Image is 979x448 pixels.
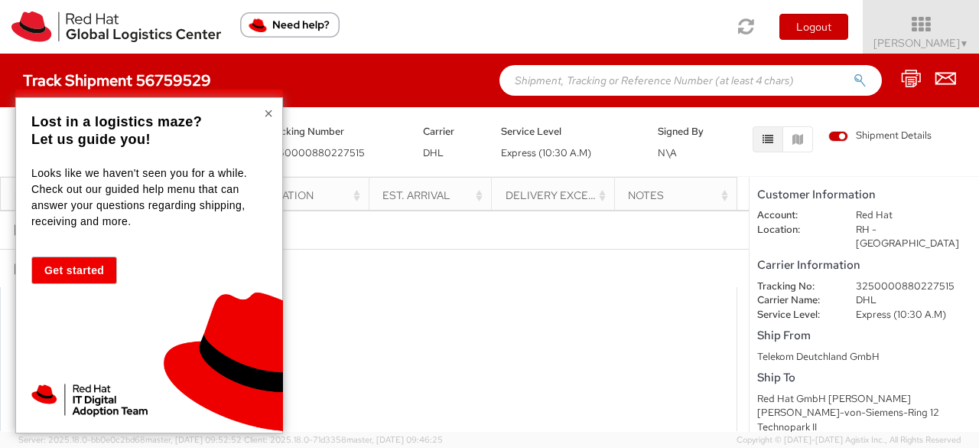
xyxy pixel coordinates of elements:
span: master, [DATE] 09:46:25 [346,434,443,445]
span: 3250000880227515 [266,146,365,159]
h5: Ship To [757,371,971,384]
div: Est. Arrival [382,188,486,203]
p: Looks like we haven't seen you for a while. Check out our guided help menu that can answer your q... [31,165,263,230]
span: Express (10:30 A.M) [501,146,591,159]
div: Date and Time [15,188,119,203]
button: Logout [779,14,848,40]
dt: Tracking No: [746,280,844,294]
img: rh-logistics-00dfa346123c4ec078e1.svg [11,11,221,42]
h5: Ship From [757,329,971,342]
h5: Service Level [501,126,635,137]
strong: Let us guide you! [31,132,151,147]
button: Get started [31,257,117,284]
div: Delivery Exception [506,188,610,203]
span: Server: 2025.18.0-bb0e0c2bd68 [18,434,242,445]
dt: Location: [746,223,844,237]
span: master, [DATE] 09:52:52 [145,434,242,445]
div: Telekom Deutchland GmbH [757,350,971,365]
span: N\A [658,146,677,159]
h5: Tracking Number [266,126,400,137]
dt: Service Level: [746,308,844,322]
div: Notes [628,188,732,203]
span: Shipment Details [828,129,932,143]
span: [PERSON_NAME] [873,36,969,50]
div: [PERSON_NAME]-von-Siemens-Ring 12 Technopark II [757,406,971,434]
dt: Carrier Name: [746,293,844,308]
button: Close [264,106,273,121]
h4: Track Shipment 56759529 [23,72,211,89]
input: Shipment, Tracking or Reference Number (at least 4 chars) [499,65,882,96]
span: DHL [423,146,444,159]
label: Shipment Details [828,129,932,146]
button: Need help? [240,12,340,38]
h5: Signed By [658,126,714,137]
div: Red Hat GmbH [PERSON_NAME] [757,392,971,407]
dt: Account: [746,208,844,223]
span: ▼ [960,38,969,50]
span: Copyright © [DATE]-[DATE] Agistix Inc., All Rights Reserved [737,434,961,446]
strong: Lost in a logistics maze? [31,114,202,129]
h5: Customer Information [757,188,971,201]
h5: Carrier [423,126,479,137]
h5: Carrier Information [757,259,971,272]
span: Client: 2025.18.0-71d3358 [244,434,443,445]
div: Location [260,188,364,203]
